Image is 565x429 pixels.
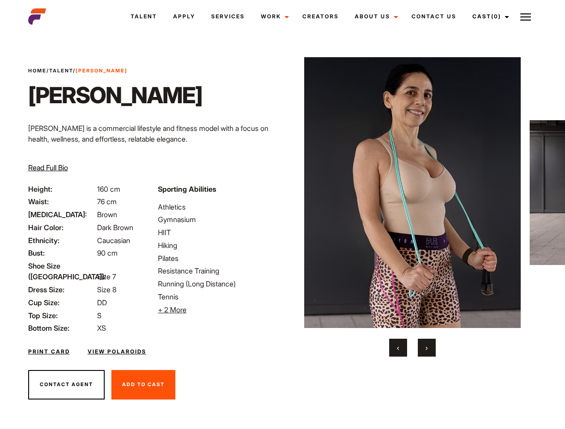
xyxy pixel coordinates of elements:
button: Contact Agent [28,370,105,400]
span: Dress Size: [28,284,95,295]
a: Print Card [28,348,70,356]
li: Hiking [158,240,277,251]
span: Ethnicity: [28,235,95,246]
a: Creators [294,4,347,29]
a: Talent [49,67,73,74]
button: Read Full Bio [28,162,68,173]
span: 76 cm [97,197,117,206]
span: Brown [97,210,117,219]
span: Size 7 [97,272,116,281]
h1: [PERSON_NAME] [28,82,202,109]
img: Burger icon [520,12,531,22]
span: + 2 More [158,305,187,314]
a: Apply [165,4,203,29]
strong: Sporting Abilities [158,185,216,193]
li: Resistance Training [158,265,277,276]
span: Next [425,343,428,352]
span: Top Size: [28,310,95,321]
span: DD [97,298,107,307]
span: Cup Size: [28,297,95,308]
span: Bust: [28,248,95,258]
span: Add To Cast [122,381,165,387]
li: Athletics [158,202,277,212]
a: Contact Us [404,4,464,29]
span: Shoe Size ([GEOGRAPHIC_DATA]): [28,261,95,282]
li: Tennis [158,291,277,302]
a: About Us [347,4,404,29]
span: Dark Brown [97,223,133,232]
span: Bottom Size: [28,323,95,333]
img: cropped-aefm-brand-fav-22-square.png [28,8,46,25]
a: Talent [123,4,165,29]
span: S [97,311,102,320]
a: Work [253,4,294,29]
li: Running (Long Distance) [158,278,277,289]
span: [MEDICAL_DATA]: [28,209,95,220]
a: View Polaroids [88,348,146,356]
a: Services [203,4,253,29]
span: Caucasian [97,236,130,245]
span: 90 cm [97,248,118,257]
button: Add To Cast [111,370,175,400]
span: Read Full Bio [28,163,68,172]
span: 160 cm [97,185,120,193]
p: Through her modeling and wellness brand, HEAL, she inspires others on their wellness journeys—cha... [28,151,277,184]
li: Gymnasium [158,214,277,225]
span: (0) [491,13,501,20]
span: Hair Color: [28,222,95,233]
a: Home [28,67,47,74]
span: Height: [28,184,95,194]
a: Cast(0) [464,4,514,29]
li: Pilates [158,253,277,264]
span: Waist: [28,196,95,207]
p: [PERSON_NAME] is a commercial lifestyle and fitness model with a focus on health, wellness, and e... [28,123,277,144]
strong: [PERSON_NAME] [76,67,127,74]
li: HIIT [158,227,277,238]
span: / / [28,67,127,75]
span: Previous [397,343,399,352]
span: XS [97,324,106,332]
span: Size 8 [97,285,116,294]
